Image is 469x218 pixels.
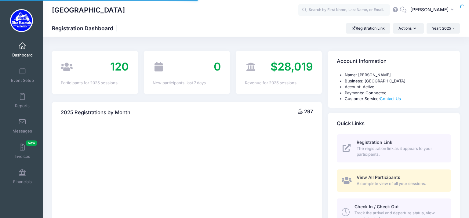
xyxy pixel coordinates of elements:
[337,115,365,132] h4: Quick Links
[8,166,37,187] a: Financials
[8,90,37,111] a: Reports
[245,80,313,86] div: Revenue for 2025 sessions
[271,60,313,73] span: $28,019
[214,60,221,73] span: 0
[8,115,37,136] a: Messages
[26,140,37,146] span: New
[427,23,460,34] button: Year: 2025
[354,204,399,209] span: Check In / Check Out
[380,96,401,101] a: Contact Us
[432,26,451,31] span: Year: 2025
[61,80,129,86] div: Participants for 2025 sessions
[61,104,130,121] h4: 2025 Registrations by Month
[345,96,451,102] li: Customer Service:
[345,90,451,96] li: Payments: Connected
[13,129,32,134] span: Messages
[13,179,32,184] span: Financials
[357,181,444,187] span: A complete view of all your sessions.
[345,72,451,78] li: Name: [PERSON_NAME]
[393,23,424,34] button: Actions
[11,78,34,83] span: Event Setup
[153,80,221,86] div: New participants: last 7 days
[12,53,33,58] span: Dashboard
[52,3,125,17] h1: [GEOGRAPHIC_DATA]
[357,146,444,158] span: The registration link as it appears to your participants.
[357,140,392,145] span: Registration Link
[8,64,37,86] a: Event Setup
[337,169,451,192] a: View All Participants A complete view of all your sessions.
[346,23,390,34] a: Registration Link
[8,140,37,162] a: InvoicesNew
[15,103,30,108] span: Reports
[345,78,451,84] li: Business: [GEOGRAPHIC_DATA]
[52,25,118,31] h1: Registration Dashboard
[298,4,390,16] input: Search by First Name, Last Name, or Email...
[406,3,460,17] button: [PERSON_NAME]
[10,9,33,32] img: Blue Mountain Cross Country Camp
[15,154,30,159] span: Invoices
[337,134,451,162] a: Registration Link The registration link as it appears to your participants.
[410,6,449,13] span: [PERSON_NAME]
[337,53,387,70] h4: Account Information
[304,108,313,114] span: 297
[8,39,37,60] a: Dashboard
[357,175,400,180] span: View All Participants
[110,60,129,73] span: 120
[345,84,451,90] li: Account: Active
